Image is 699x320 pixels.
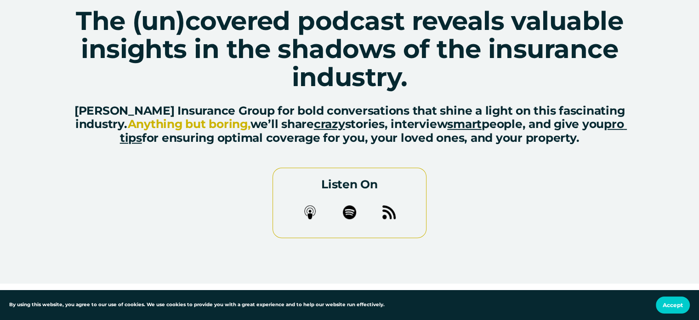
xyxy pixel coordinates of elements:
span: Listen On [321,177,378,191]
button: Accept [656,297,690,314]
span: smart [447,117,482,131]
p: By using this website, you agree to our use of cookies. We use cookies to provide you with a grea... [9,301,385,309]
span: Anything but boring, [128,117,250,131]
span: Accept [663,302,683,308]
h2: The (un)covered podcast reveals valuable insights in the shadows of the insurance industry. [62,7,638,91]
span: crazy [314,117,345,131]
span: pro tips [120,117,627,144]
h4: [PERSON_NAME] Insurance Group for bold conversations that shine a light on this fascinating indus... [62,104,638,145]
